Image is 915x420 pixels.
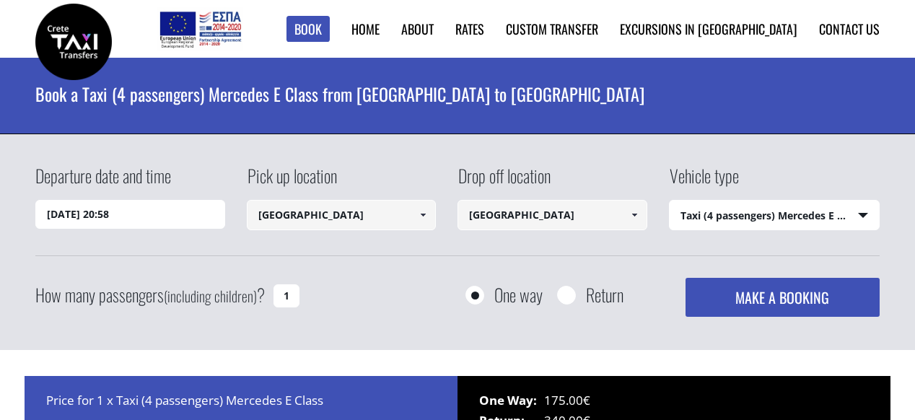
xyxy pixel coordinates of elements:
[157,7,243,51] img: e-bannersEUERDF180X90.jpg
[479,390,544,411] span: One Way:
[819,19,880,38] a: Contact us
[286,16,330,43] a: Book
[494,286,543,304] label: One way
[455,19,484,38] a: Rates
[457,200,647,230] input: Select drop-off location
[411,200,435,230] a: Show All Items
[686,278,880,317] button: MAKE A BOOKING
[35,32,112,48] a: Crete Taxi Transfers | Book a Taxi transfer from Heraklion city to Chania city | Crete Taxi Trans...
[35,163,171,200] label: Departure date and time
[586,286,623,304] label: Return
[35,278,265,313] label: How many passengers ?
[247,163,337,200] label: Pick up location
[620,19,797,38] a: Excursions in [GEOGRAPHIC_DATA]
[35,58,880,130] h1: Book a Taxi (4 passengers) Mercedes E Class from [GEOGRAPHIC_DATA] to [GEOGRAPHIC_DATA]
[164,285,257,307] small: (including children)
[247,200,437,230] input: Select pickup location
[457,163,551,200] label: Drop off location
[670,201,880,231] span: Taxi (4 passengers) Mercedes E Class
[622,200,646,230] a: Show All Items
[669,163,739,200] label: Vehicle type
[351,19,380,38] a: Home
[35,4,112,80] img: Crete Taxi Transfers | Book a Taxi transfer from Heraklion city to Chania city | Crete Taxi Trans...
[401,19,434,38] a: About
[506,19,598,38] a: Custom Transfer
